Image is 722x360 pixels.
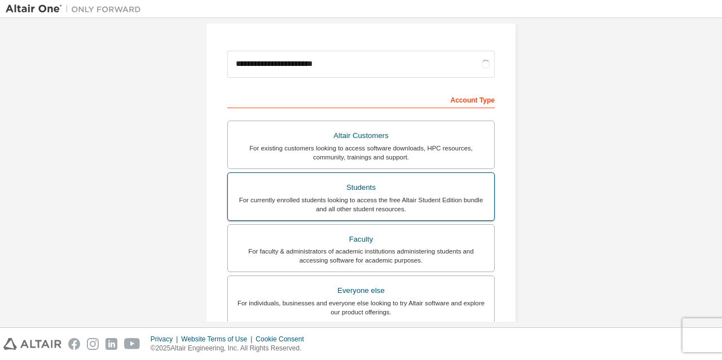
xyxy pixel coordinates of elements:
img: instagram.svg [87,338,99,350]
div: For faculty & administrators of academic institutions administering students and accessing softwa... [235,247,487,265]
img: linkedin.svg [105,338,117,350]
div: For individuals, businesses and everyone else looking to try Altair software and explore our prod... [235,299,487,317]
div: Everyone else [235,283,487,299]
div: Privacy [151,335,181,344]
div: For currently enrolled students looking to access the free Altair Student Edition bundle and all ... [235,195,487,214]
img: facebook.svg [68,338,80,350]
div: Account Type [227,90,495,108]
div: For existing customers looking to access software downloads, HPC resources, community, trainings ... [235,144,487,162]
img: youtube.svg [124,338,140,350]
p: © 2025 Altair Engineering, Inc. All Rights Reserved. [151,344,311,353]
div: Students [235,180,487,195]
img: altair_logo.svg [3,338,61,350]
div: Website Terms of Use [181,335,256,344]
div: Cookie Consent [256,335,310,344]
div: Altair Customers [235,128,487,144]
img: Altair One [6,3,147,15]
div: Faculty [235,232,487,247]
